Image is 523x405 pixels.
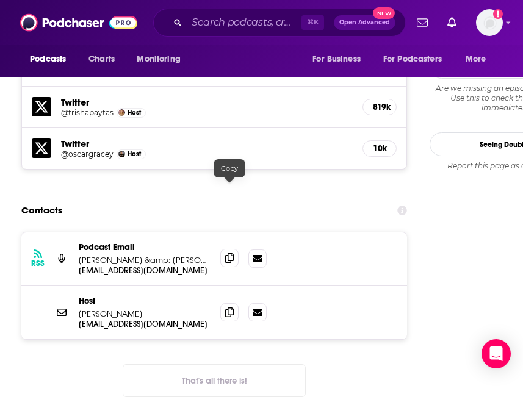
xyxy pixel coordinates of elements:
p: [EMAIL_ADDRESS][DOMAIN_NAME] [79,265,211,276]
h5: Twitter [61,96,353,108]
button: Open AdvancedNew [334,15,395,30]
p: [EMAIL_ADDRESS][DOMAIN_NAME] [79,319,211,329]
button: open menu [457,48,502,71]
h3: RSS [31,259,45,268]
p: [PERSON_NAME] &amp; [PERSON_NAME] [79,255,211,265]
svg: Add a profile image [493,9,503,19]
button: Show profile menu [476,9,503,36]
h5: Twitter [61,138,353,149]
img: Trisha Paytas [118,109,125,116]
a: @oscargracey [61,149,114,159]
img: Oscar Gracey [118,151,125,157]
img: Podchaser - Follow, Share and Rate Podcasts [20,11,137,34]
button: Nothing here. [123,364,306,397]
a: Charts [81,48,122,71]
img: User Profile [476,9,503,36]
span: Host [128,109,141,116]
div: Copy [214,159,245,177]
button: open menu [21,48,82,71]
span: Logged in as alignPR [476,9,503,36]
p: [PERSON_NAME] [79,309,211,319]
span: Host [128,150,141,158]
div: Search podcasts, credits, & more... [153,9,406,37]
button: open menu [128,48,196,71]
span: New [373,7,395,19]
button: open menu [375,48,460,71]
h5: 10k [373,143,386,154]
span: For Business [312,51,361,68]
span: Podcasts [30,51,66,68]
span: Charts [88,51,115,68]
a: @trishapaytas [61,108,114,117]
a: Show notifications dropdown [412,12,433,33]
span: Open Advanced [339,20,390,26]
button: open menu [304,48,376,71]
a: Show notifications dropdown [442,12,461,33]
h5: 819k [373,102,386,112]
div: Open Intercom Messenger [482,339,511,368]
span: Monitoring [137,51,180,68]
span: More [466,51,486,68]
h2: Contacts [21,199,62,222]
p: Podcast Email [79,242,211,253]
span: ⌘ K [301,15,324,30]
span: For Podcasters [383,51,442,68]
input: Search podcasts, credits, & more... [187,13,301,32]
p: Host [79,296,211,306]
